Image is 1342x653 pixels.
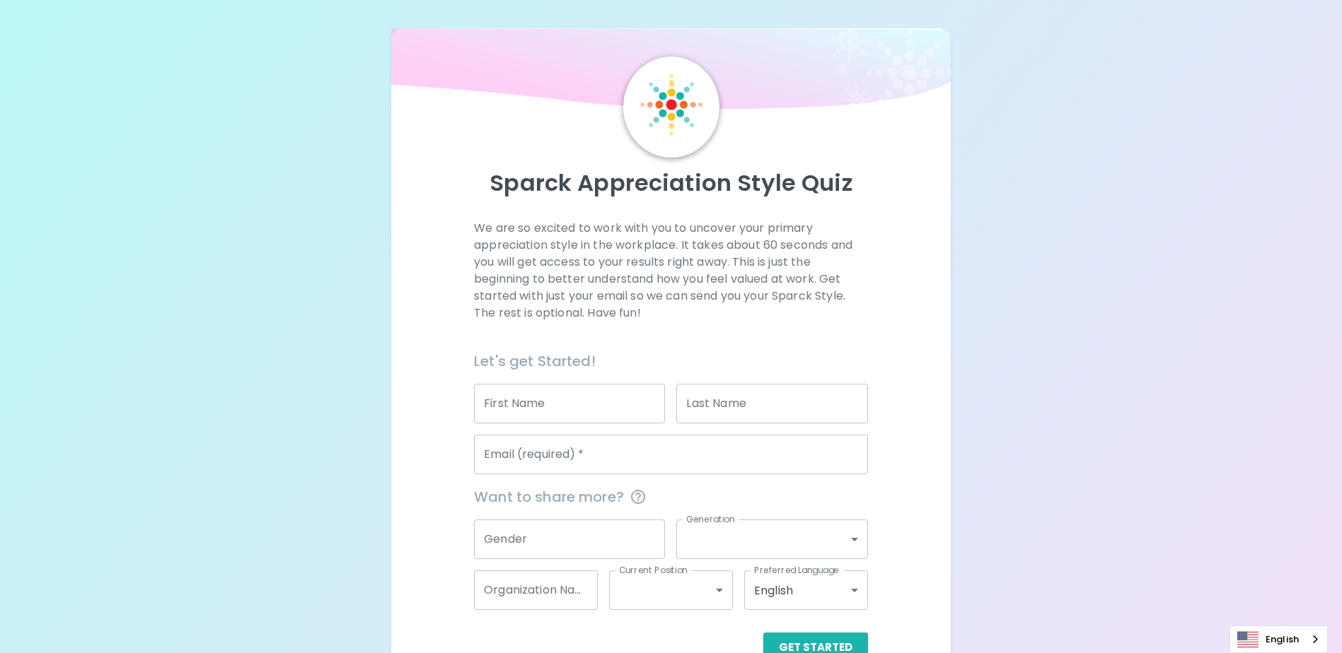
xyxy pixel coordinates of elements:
[619,564,688,576] label: Current Position
[474,486,868,508] span: Want to share more?
[1230,625,1328,653] div: Language
[640,73,702,136] img: Sparck Logo
[686,513,735,525] label: Generation
[1230,626,1327,652] a: English
[408,169,933,197] p: Sparck Appreciation Style Quiz
[754,564,839,576] label: Preferred Language
[744,570,868,610] div: English
[1230,625,1328,653] aside: Language selected: English
[391,28,950,116] img: wave
[474,350,868,372] h6: Let's get Started!
[474,220,868,322] p: We are so excited to work with you to uncover your primary appreciation style in the workplace. I...
[630,488,647,505] svg: This information is completely confidential and only used for aggregated appreciation studies at ...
